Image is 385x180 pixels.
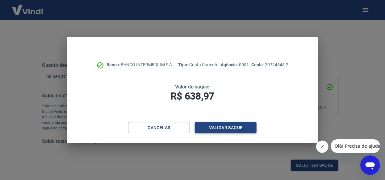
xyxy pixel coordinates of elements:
span: Agência: [221,62,239,67]
span: Tipo: [178,62,189,67]
iframe: Botão para abrir a janela de mensagens [360,155,380,175]
button: Cancelar [128,122,190,133]
span: Banco: [107,62,121,67]
span: Olá! Precisa de ajuda? [4,4,52,9]
iframe: Mensagem da empresa [331,139,380,153]
span: Conta: [251,62,265,67]
span: Valor do saque: [175,84,210,90]
p: BANCO INTERMEDIUM S.A. [107,62,174,68]
p: 20724545-2 [251,62,288,68]
iframe: Fechar mensagem [316,141,329,153]
button: Validar saque [195,122,257,133]
span: R$ 638,97 [171,90,215,102]
p: Conta Corrente [178,62,218,68]
p: 0001 [221,62,249,68]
